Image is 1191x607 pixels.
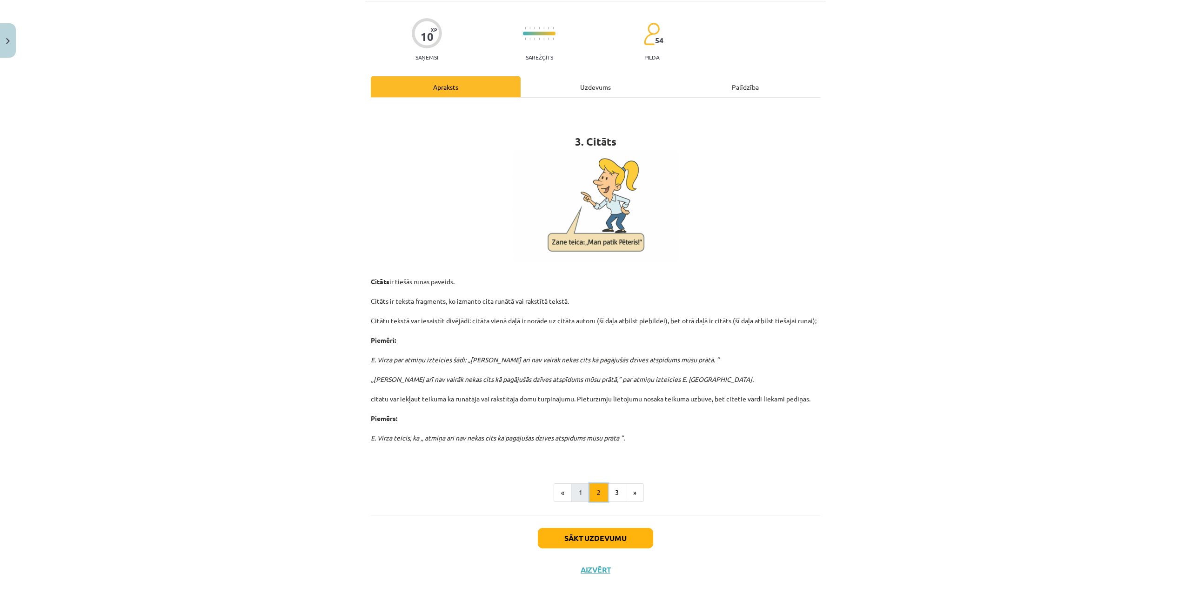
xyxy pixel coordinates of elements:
[371,414,397,422] strong: Piemērs:
[431,27,437,32] span: XP
[644,54,659,60] p: pilda
[539,27,540,29] img: icon-short-line-57e1e144782c952c97e751825c79c345078a6d821885a25fce030b3d8c18986b.svg
[626,483,644,502] button: »
[525,38,526,40] img: icon-short-line-57e1e144782c952c97e751825c79c345078a6d821885a25fce030b3d8c18986b.svg
[371,267,820,462] p: ir tiešās runas paveids. Citāts ir teksta fragments, ko izmanto cita runātā vai rakstītā tekstā. ...
[412,54,442,60] p: Saņemsi
[371,434,625,442] em: E. Virza teicis, ka ,, atmiņa arī nav nekas cits kā pagājušās dzīves atspīdums mūsu prātā ”.
[371,336,396,344] strong: Piemēri:
[529,38,530,40] img: icon-short-line-57e1e144782c952c97e751825c79c345078a6d821885a25fce030b3d8c18986b.svg
[553,27,554,29] img: icon-short-line-57e1e144782c952c97e751825c79c345078a6d821885a25fce030b3d8c18986b.svg
[571,483,590,502] button: 1
[371,355,754,383] em: E. Virza par atmiņu izteicies šādi: ,,[PERSON_NAME] arī nav vairāk nekas cits kā pagājušās dzīves...
[371,483,820,502] nav: Page navigation example
[526,54,553,60] p: Sarežģīts
[578,565,613,574] button: Aizvērt
[548,38,549,40] img: icon-short-line-57e1e144782c952c97e751825c79c345078a6d821885a25fce030b3d8c18986b.svg
[525,27,526,29] img: icon-short-line-57e1e144782c952c97e751825c79c345078a6d821885a25fce030b3d8c18986b.svg
[538,528,653,548] button: Sākt uzdevumu
[548,27,549,29] img: icon-short-line-57e1e144782c952c97e751825c79c345078a6d821885a25fce030b3d8c18986b.svg
[575,135,616,148] strong: 3. Citāts
[554,483,572,502] button: «
[670,76,820,97] div: Palīdzība
[539,38,540,40] img: icon-short-line-57e1e144782c952c97e751825c79c345078a6d821885a25fce030b3d8c18986b.svg
[553,38,554,40] img: icon-short-line-57e1e144782c952c97e751825c79c345078a6d821885a25fce030b3d8c18986b.svg
[534,38,535,40] img: icon-short-line-57e1e144782c952c97e751825c79c345078a6d821885a25fce030b3d8c18986b.svg
[643,22,660,46] img: students-c634bb4e5e11cddfef0936a35e636f08e4e9abd3cc4e673bd6f9a4125e45ecb1.svg
[6,38,10,44] img: icon-close-lesson-0947bae3869378f0d4975bcd49f059093ad1ed9edebbc8119c70593378902aed.svg
[521,76,670,97] div: Uzdevums
[371,277,389,286] strong: Citāts
[608,483,626,502] button: 3
[529,27,530,29] img: icon-short-line-57e1e144782c952c97e751825c79c345078a6d821885a25fce030b3d8c18986b.svg
[655,36,663,45] span: 54
[534,27,535,29] img: icon-short-line-57e1e144782c952c97e751825c79c345078a6d821885a25fce030b3d8c18986b.svg
[589,483,608,502] button: 2
[371,76,521,97] div: Apraksts
[421,30,434,43] div: 10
